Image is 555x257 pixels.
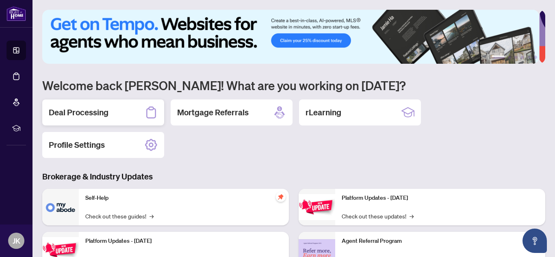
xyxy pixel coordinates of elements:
[49,139,105,151] h2: Profile Settings
[534,56,537,59] button: 6
[508,56,511,59] button: 2
[410,212,414,220] span: →
[299,194,335,220] img: Platform Updates - June 23, 2025
[521,56,524,59] button: 4
[85,212,154,220] a: Check out these guides!→
[492,56,505,59] button: 1
[42,189,79,225] img: Self-Help
[49,107,108,118] h2: Deal Processing
[514,56,518,59] button: 3
[522,229,547,253] button: Open asap
[342,237,539,246] p: Agent Referral Program
[85,237,282,246] p: Platform Updates - [DATE]
[42,10,539,64] img: Slide 0
[150,212,154,220] span: →
[342,194,539,203] p: Platform Updates - [DATE]
[527,56,531,59] button: 5
[85,194,282,203] p: Self-Help
[342,212,414,220] a: Check out these updates!→
[306,107,341,118] h2: rLearning
[13,235,20,246] span: JK
[42,171,545,182] h3: Brokerage & Industry Updates
[42,78,545,93] h1: Welcome back [PERSON_NAME]! What are you working on [DATE]?
[7,6,26,21] img: logo
[276,192,286,202] span: pushpin
[177,107,249,118] h2: Mortgage Referrals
